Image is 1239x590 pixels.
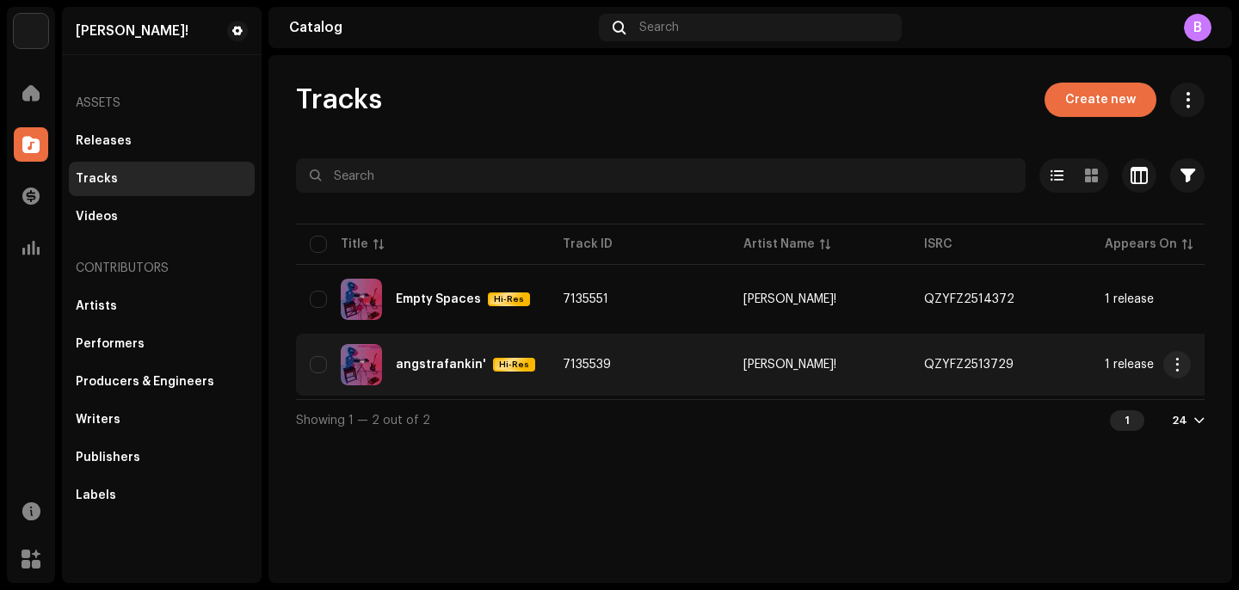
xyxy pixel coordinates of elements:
[639,21,679,34] span: Search
[1045,83,1156,117] button: Create new
[396,359,486,371] div: angstrafankin'
[69,83,255,124] re-a-nav-header: Assets
[743,293,836,305] div: [PERSON_NAME]!
[69,403,255,437] re-m-nav-item: Writers
[1184,14,1211,41] div: B
[69,248,255,289] re-a-nav-header: Contributors
[924,293,1014,305] div: QZYFZ2514372
[341,279,382,320] img: 8e80f17e-72e3-414c-a8ec-7e0ca6d767dd
[69,289,255,323] re-m-nav-item: Artists
[1172,414,1187,427] div: 24
[743,359,836,371] div: [PERSON_NAME]!
[69,162,255,196] re-m-nav-item: Tracks
[76,413,120,427] div: Writers
[14,14,48,48] img: 4d355f5d-9311-46a2-b30d-525bdb8252bf
[296,83,382,117] span: Tracks
[76,134,132,148] div: Releases
[69,327,255,361] re-m-nav-item: Performers
[69,200,255,234] re-m-nav-item: Videos
[76,337,145,351] div: Performers
[1105,293,1154,305] div: 1 release
[69,365,255,399] re-m-nav-item: Producers & Engineers
[396,293,481,305] div: Empty Spaces
[76,489,116,502] div: Labels
[495,359,533,371] span: Hi-Res
[296,158,1026,193] input: Search
[69,440,255,475] re-m-nav-item: Publishers
[341,344,382,385] img: 1ff1b90c-1c7e-461d-919b-3145c394b573
[1105,236,1177,253] div: Appears On
[490,293,528,305] span: Hi-Res
[76,24,188,38] div: Fank!
[341,236,368,253] div: Title
[76,210,118,224] div: Videos
[924,359,1014,371] div: QZYFZ2513729
[69,124,255,158] re-m-nav-item: Releases
[76,299,117,313] div: Artists
[743,236,815,253] div: Artist Name
[563,293,608,305] span: 7135551
[1110,410,1144,431] div: 1
[1065,83,1136,117] span: Create new
[743,293,897,305] span: Fank!
[1105,359,1154,371] div: 1 release
[69,478,255,513] re-m-nav-item: Labels
[76,172,118,186] div: Tracks
[289,21,592,34] div: Catalog
[563,359,611,371] span: 7135539
[296,415,430,427] span: Showing 1 — 2 out of 2
[76,375,214,389] div: Producers & Engineers
[743,359,897,371] span: Fank!
[76,451,140,464] div: Publishers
